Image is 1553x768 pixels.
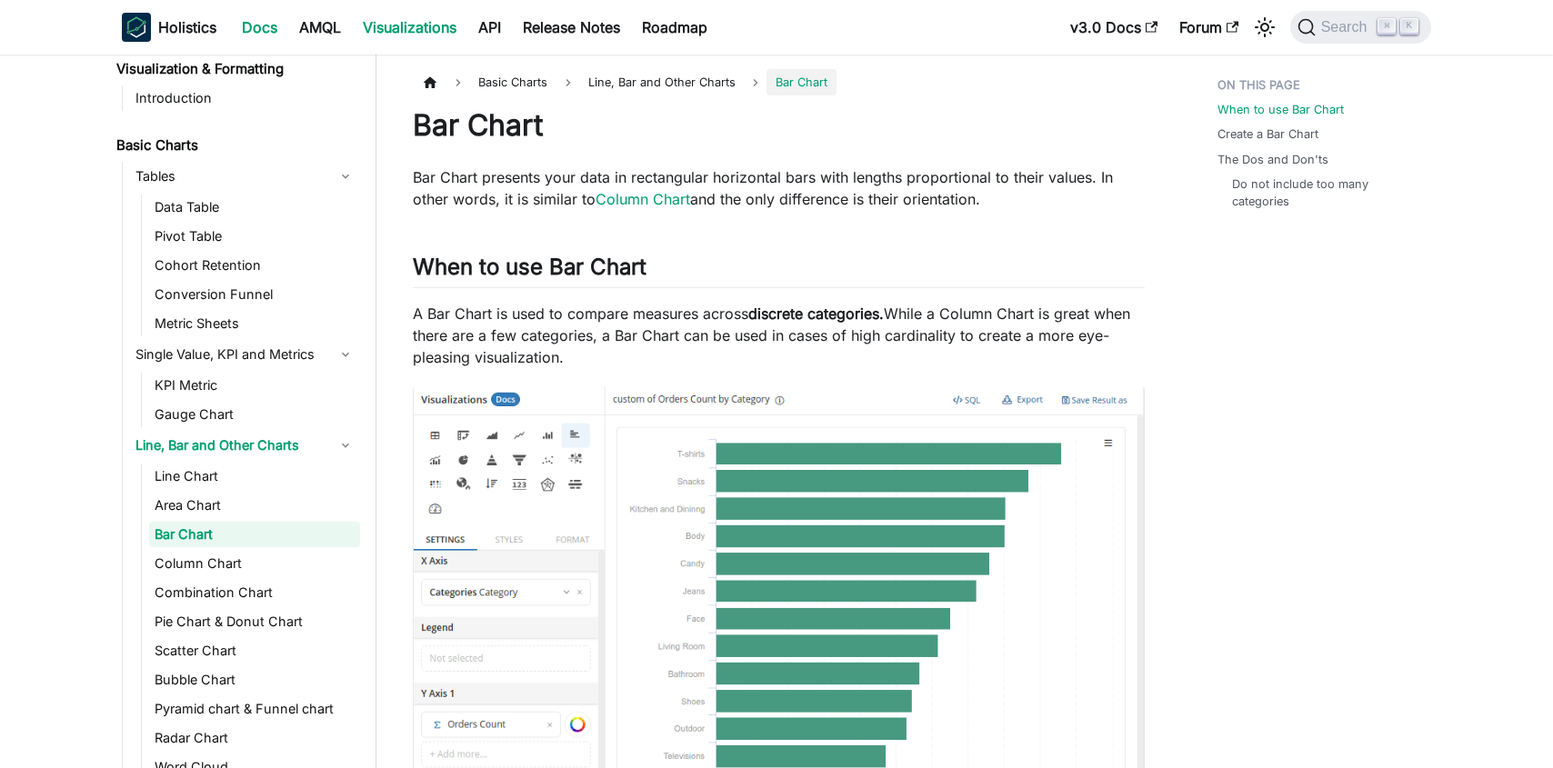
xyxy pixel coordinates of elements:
a: The Dos and Don'ts [1217,151,1328,168]
span: Bar Chart [766,69,837,95]
a: Data Table [149,194,360,220]
a: Cohort Retention [149,253,360,278]
a: Metric Sheets [149,311,360,336]
span: Basic Charts [469,69,556,95]
a: API [467,13,512,42]
a: Column Chart [596,190,690,208]
a: Conversion Funnel [149,282,360,307]
span: Line, Bar and Other Charts [579,69,745,95]
img: Holistics [122,13,151,42]
a: Single Value, KPI and Metrics [130,340,360,369]
kbd: ⌘ [1378,18,1396,35]
span: Search [1316,19,1378,35]
a: Do not include too many categories [1232,175,1413,210]
a: v3.0 Docs [1059,13,1168,42]
button: Search (Command+K) [1290,11,1431,44]
b: Holistics [158,16,216,38]
a: KPI Metric [149,373,360,398]
p: Bar Chart presents your data in rectangular horizontal bars with lengths proportional to their va... [413,166,1145,210]
a: Line Chart [149,464,360,489]
a: Combination Chart [149,580,360,605]
a: Radar Chart [149,725,360,751]
a: When to use Bar Chart [1217,101,1344,118]
a: Area Chart [149,493,360,518]
kbd: K [1400,18,1418,35]
a: Pyramid chart & Funnel chart [149,696,360,722]
a: Forum [1168,13,1249,42]
button: Switch between dark and light mode (currently light mode) [1250,13,1279,42]
a: Home page [413,69,447,95]
a: Bubble Chart [149,667,360,693]
a: Line, Bar and Other Charts [130,431,360,460]
nav: Docs sidebar [104,55,376,768]
a: Visualization & Formatting [111,56,360,82]
a: Pivot Table [149,224,360,249]
a: Gauge Chart [149,402,360,427]
a: Create a Bar Chart [1217,125,1318,143]
a: Tables [130,162,360,191]
a: Pie Chart & Donut Chart [149,609,360,634]
a: AMQL [288,13,352,42]
a: Column Chart [149,551,360,576]
p: A Bar Chart is used to compare measures across While a Column Chart is great when there are a few... [413,303,1145,368]
a: Roadmap [631,13,718,42]
a: HolisticsHolistics [122,13,216,42]
a: Visualizations [352,13,467,42]
nav: Breadcrumbs [413,69,1145,95]
a: Scatter Chart [149,638,360,663]
a: Basic Charts [111,133,360,158]
h2: When to use Bar Chart [413,254,1145,288]
a: Docs [231,13,288,42]
h1: Bar Chart [413,107,1145,144]
a: Introduction [130,85,360,111]
a: Release Notes [512,13,631,42]
a: Bar Chart [149,522,360,547]
strong: discrete categories. [748,304,884,323]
